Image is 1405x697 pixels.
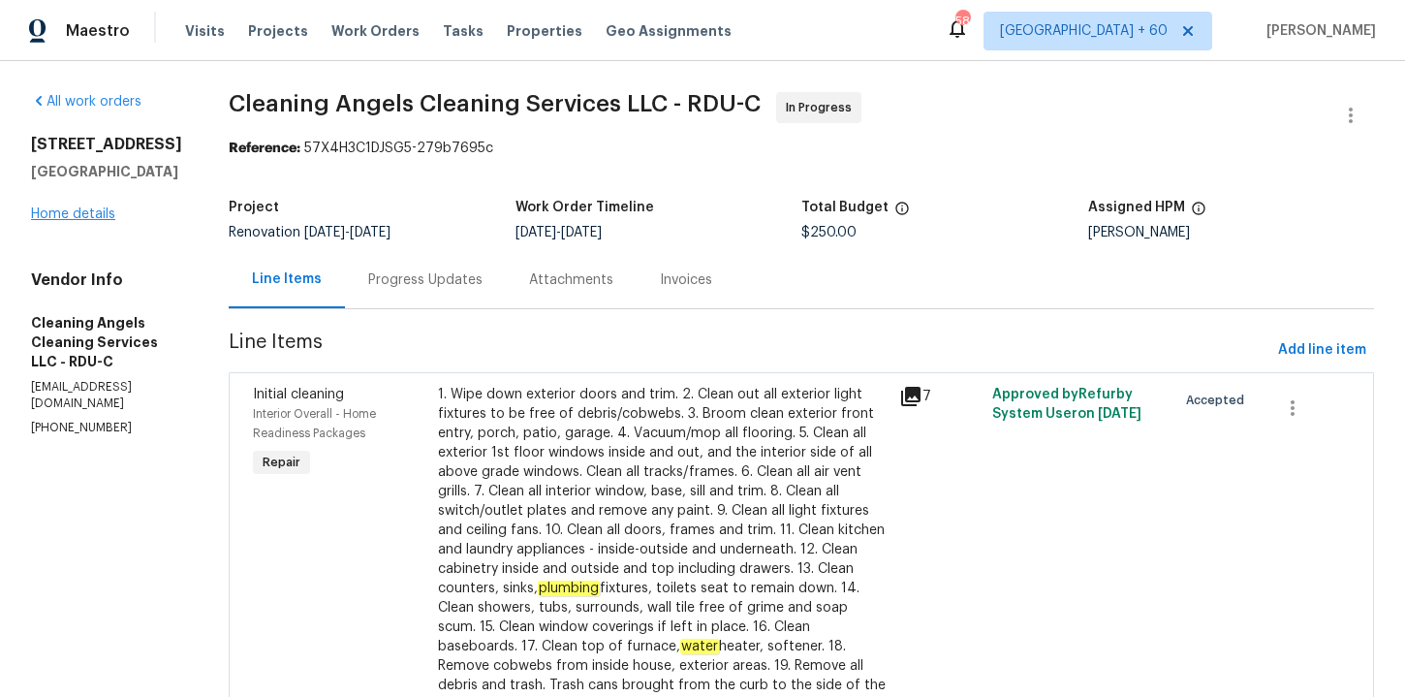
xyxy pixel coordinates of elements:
span: The total cost of line items that have been proposed by Opendoor. This sum includes line items th... [894,201,910,226]
span: Work Orders [331,21,420,41]
div: Attachments [529,270,613,290]
span: [DATE] [1098,407,1141,421]
span: Approved by Refurby System User on [992,388,1141,421]
span: The hpm assigned to this work order. [1191,201,1206,226]
span: [DATE] [304,226,345,239]
span: Renovation [229,226,390,239]
span: - [304,226,390,239]
span: [GEOGRAPHIC_DATA] + 60 [1000,21,1168,41]
span: Maestro [66,21,130,41]
span: Initial cleaning [253,388,344,401]
span: Line Items [229,333,1270,368]
span: Projects [248,21,308,41]
button: Add line item [1270,333,1374,368]
div: [PERSON_NAME] [1088,226,1375,239]
h2: [STREET_ADDRESS] [31,135,182,154]
span: [DATE] [515,226,556,239]
a: Home details [31,207,115,221]
span: $250.00 [801,226,857,239]
em: water [680,639,719,654]
span: In Progress [786,98,859,117]
h5: Total Budget [801,201,889,214]
div: Line Items [252,269,322,289]
div: Progress Updates [368,270,483,290]
span: [DATE] [350,226,390,239]
p: [EMAIL_ADDRESS][DOMAIN_NAME] [31,379,182,412]
span: Accepted [1186,391,1252,410]
span: Repair [255,453,308,472]
h5: [GEOGRAPHIC_DATA] [31,162,182,181]
span: [DATE] [561,226,602,239]
h5: Work Order Timeline [515,201,654,214]
div: 7 [899,385,980,408]
span: Tasks [443,24,484,38]
b: Reference: [229,142,300,155]
a: All work orders [31,95,141,109]
span: Geo Assignments [606,21,732,41]
span: Interior Overall - Home Readiness Packages [253,408,376,439]
em: plumbing [538,581,600,596]
span: [PERSON_NAME] [1259,21,1376,41]
span: Cleaning Angels Cleaning Services LLC - RDU-C [229,92,761,115]
span: Add line item [1278,338,1366,363]
h5: Cleaning Angels Cleaning Services LLC - RDU-C [31,313,182,371]
div: 57X4H3C1DJSG5-279b7695c [229,139,1374,158]
h5: Project [229,201,279,214]
div: 581 [955,12,969,31]
p: [PHONE_NUMBER] [31,420,182,436]
div: Invoices [660,270,712,290]
span: - [515,226,602,239]
span: Visits [185,21,225,41]
span: Properties [507,21,582,41]
h5: Assigned HPM [1088,201,1185,214]
h4: Vendor Info [31,270,182,290]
